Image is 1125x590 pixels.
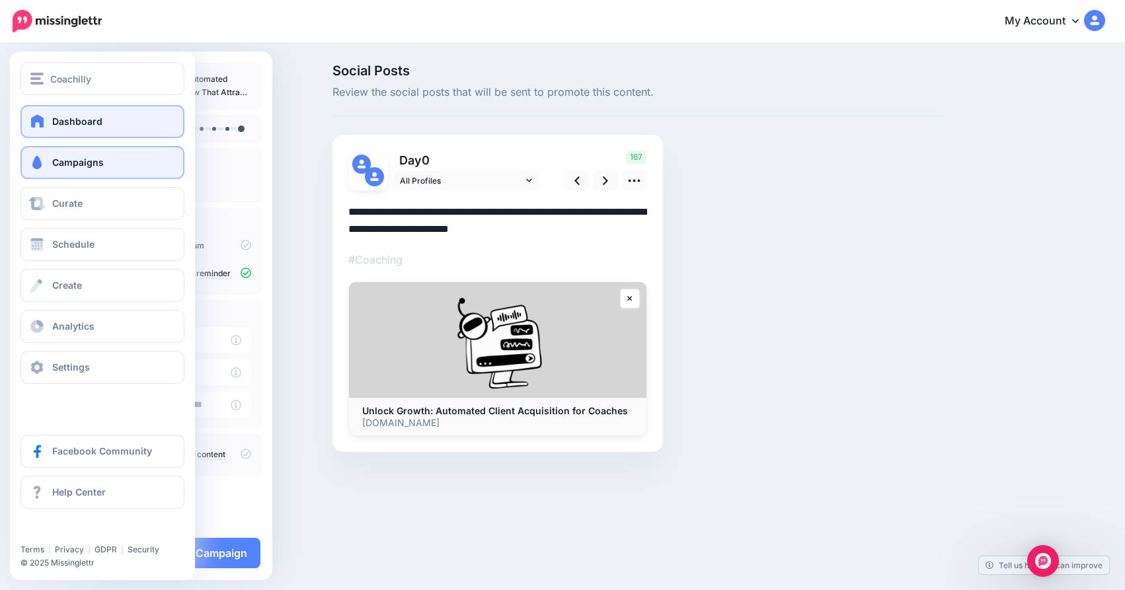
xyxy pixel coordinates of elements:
img: Unlock Growth: Automated Client Acquisition for Coaches [349,282,646,398]
span: Settings [52,361,90,373]
a: Analytics [20,310,184,343]
span: Curate [52,198,83,209]
iframe: Twitter Follow Button [20,525,123,538]
span: Help Center [52,486,106,498]
img: user_default_image.png [365,167,384,186]
a: Security [128,544,159,554]
span: | [88,544,91,554]
li: © 2025 Missinglettr [20,556,194,570]
img: Missinglettr [13,10,102,32]
a: Terms [20,544,44,554]
a: GDPR [95,544,117,554]
span: | [48,544,51,554]
a: Facebook Community [20,435,184,468]
img: user_default_image.png [352,155,371,174]
p: [DOMAIN_NAME] [362,417,633,429]
a: Tell us how we can improve [979,556,1109,574]
img: menu.png [30,73,44,85]
a: Schedule [20,228,184,261]
a: Help Center [20,476,184,509]
span: Coachilly [50,71,91,87]
a: Settings [20,351,184,384]
span: Schedule [52,239,95,250]
button: Coachilly [20,62,184,95]
span: Facebook Community [52,445,152,457]
a: Privacy [55,544,84,554]
a: update reminder [169,268,231,279]
a: Create [20,269,184,302]
span: Social Posts [332,64,946,77]
a: Campaigns [20,146,184,179]
span: Create [52,279,82,291]
span: | [121,544,124,554]
span: All Profiles [400,174,523,188]
p: #Coaching [348,251,647,268]
p: Day [393,151,541,170]
a: My Account [991,5,1105,38]
span: Review the social posts that will be sent to promote this content. [332,84,946,101]
a: All Profiles [393,171,539,190]
span: Campaigns [52,157,104,168]
span: Dashboard [52,116,102,127]
a: Curate [20,187,184,220]
a: Dashboard [20,105,184,138]
span: 167 [626,151,646,164]
span: Analytics [52,320,95,332]
div: Open Intercom Messenger [1027,545,1059,577]
b: Unlock Growth: Automated Client Acquisition for Coaches [362,405,628,416]
span: 0 [422,153,430,167]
